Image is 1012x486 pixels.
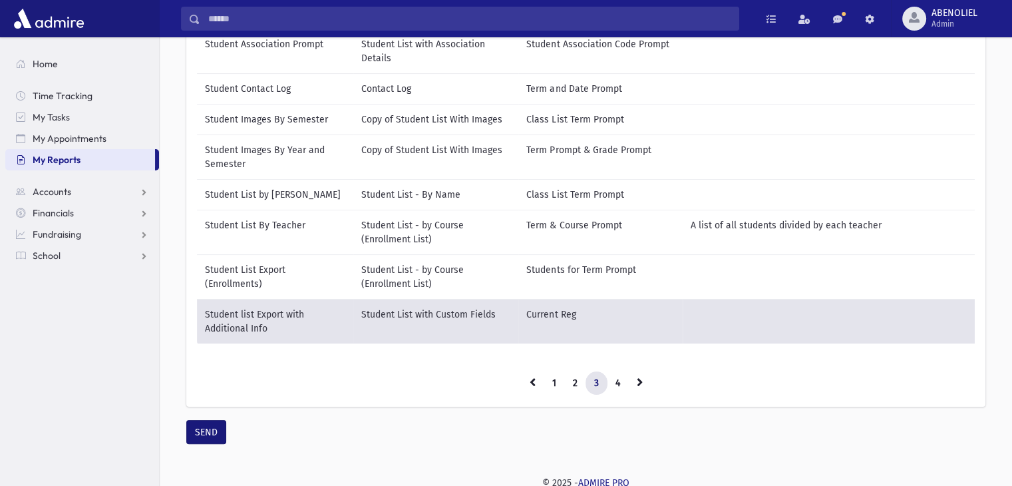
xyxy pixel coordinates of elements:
[518,210,682,254] td: Term & Course Prompt
[518,299,682,344] td: Current Reg
[197,73,353,104] td: Student Contact Log
[33,154,81,166] span: My Reports
[518,254,682,299] td: Students for Term Prompt
[607,371,629,395] a: 4
[544,371,565,395] a: 1
[564,371,586,395] a: 2
[931,8,977,19] span: ABENOLIEL
[353,254,519,299] td: Student List - by Course (Enrollment List)
[518,134,682,179] td: Term Prompt & Grade Prompt
[5,202,159,224] a: Financials
[5,107,159,128] a: My Tasks
[33,58,58,70] span: Home
[353,210,519,254] td: Student List - by Course (Enrollment List)
[518,29,682,73] td: Student Association Code Prompt
[197,29,353,73] td: Student Association Prompt
[33,207,74,219] span: Financials
[683,210,975,254] td: A list of all students divided by each teacher
[197,179,353,210] td: Student List by [PERSON_NAME]
[5,224,159,245] a: Fundraising
[33,228,81,240] span: Fundraising
[11,5,87,32] img: AdmirePro
[197,134,353,179] td: Student Images By Year and Semester
[5,85,159,107] a: Time Tracking
[5,181,159,202] a: Accounts
[518,179,682,210] td: Class List Term Prompt
[197,299,353,344] td: Student list Export with Additional Info
[518,73,682,104] td: Term and Date Prompt
[931,19,977,29] span: Admin
[33,250,61,262] span: School
[586,371,607,395] a: 3
[353,134,519,179] td: Copy of Student List With Images
[353,29,519,73] td: Student List with Association Details
[353,299,519,344] td: Student List with Custom Fields
[197,104,353,134] td: Student Images By Semester
[33,111,70,123] span: My Tasks
[200,7,739,31] input: Search
[5,53,159,75] a: Home
[33,186,71,198] span: Accounts
[33,132,106,144] span: My Appointments
[5,128,159,149] a: My Appointments
[186,420,226,444] button: SEND
[197,254,353,299] td: Student List Export (Enrollments)
[353,179,519,210] td: Student List - By Name
[5,149,155,170] a: My Reports
[5,245,159,266] a: School
[33,90,92,102] span: Time Tracking
[353,104,519,134] td: Copy of Student List With Images
[197,210,353,254] td: Student List By Teacher
[353,73,519,104] td: Contact Log
[518,104,682,134] td: Class List Term Prompt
